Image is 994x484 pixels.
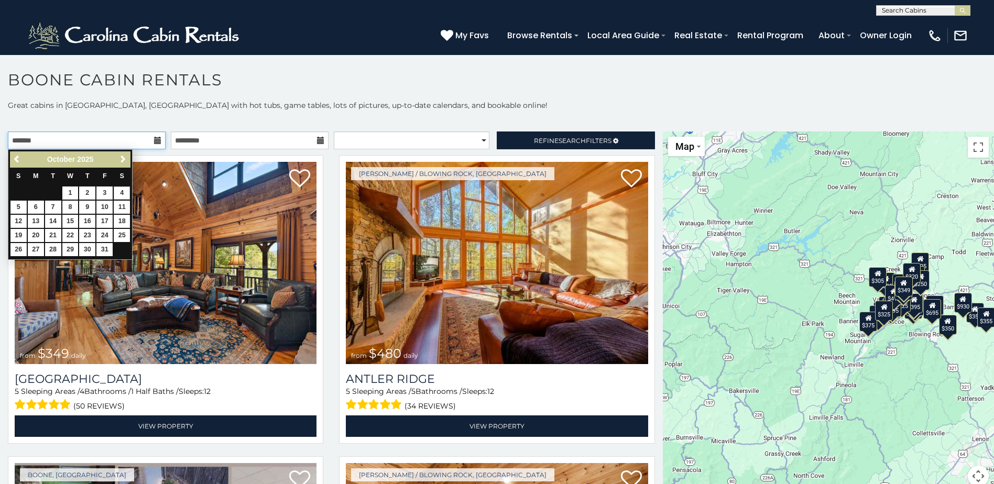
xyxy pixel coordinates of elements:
[71,351,86,359] span: daily
[346,372,648,386] a: Antler Ridge
[51,172,55,180] span: Tuesday
[114,186,130,200] a: 4
[67,172,73,180] span: Wednesday
[903,263,921,283] div: $320
[79,201,95,214] a: 9
[79,229,95,242] a: 23
[114,215,130,228] a: 18
[403,351,418,359] span: daily
[15,387,19,396] span: 5
[346,415,648,437] a: View Property
[869,267,887,287] div: $305
[883,297,901,317] div: $395
[621,168,642,190] a: Add to favorites
[953,28,968,43] img: mail-regular-white.png
[346,162,648,364] img: Antler Ridge
[13,155,21,163] span: Previous
[405,399,456,413] span: (34 reviews)
[892,274,910,294] div: $565
[369,346,401,361] span: $480
[926,295,944,315] div: $380
[15,415,316,437] a: View Property
[119,155,127,163] span: Next
[45,215,61,228] a: 14
[351,167,554,180] a: [PERSON_NAME] / Blowing Rock, [GEOGRAPHIC_DATA]
[954,293,972,313] div: $930
[96,243,113,256] a: 31
[669,26,727,45] a: Real Estate
[62,201,79,214] a: 8
[79,243,95,256] a: 30
[912,270,930,290] div: $250
[204,387,211,396] span: 12
[289,168,310,190] a: Add to favorites
[62,186,79,200] a: 1
[62,229,79,242] a: 22
[85,172,90,180] span: Thursday
[114,229,130,242] a: 25
[927,28,942,43] img: phone-regular-white.png
[96,201,113,214] a: 10
[45,243,61,256] a: 28
[966,303,984,323] div: $355
[455,29,489,42] span: My Favs
[96,215,113,228] a: 17
[10,215,27,228] a: 12
[103,172,107,180] span: Friday
[20,351,36,359] span: from
[895,277,913,296] div: $349
[968,137,989,158] button: Toggle fullscreen view
[15,162,316,364] a: Diamond Creek Lodge from $349 daily
[120,172,124,180] span: Saturday
[96,229,113,242] a: 24
[15,372,316,386] h3: Diamond Creek Lodge
[875,301,893,321] div: $325
[28,215,44,228] a: 13
[116,153,129,166] a: Next
[911,252,929,272] div: $525
[885,285,903,305] div: $410
[351,468,554,481] a: [PERSON_NAME] / Blowing Rock, [GEOGRAPHIC_DATA]
[859,312,877,332] div: $375
[732,26,809,45] a: Rental Program
[813,26,850,45] a: About
[15,372,316,386] a: [GEOGRAPHIC_DATA]
[131,387,179,396] span: 1 Half Baths /
[79,186,95,200] a: 2
[16,172,20,180] span: Sunday
[346,386,648,413] div: Sleeping Areas / Bathrooms / Sleeps:
[15,162,316,364] img: Diamond Creek Lodge
[905,293,923,313] div: $395
[28,229,44,242] a: 20
[20,468,134,481] a: Boone, [GEOGRAPHIC_DATA]
[534,137,611,145] span: Refine Filters
[15,386,316,413] div: Sleeping Areas / Bathrooms / Sleeps:
[96,186,113,200] a: 3
[62,243,79,256] a: 29
[11,153,24,166] a: Previous
[28,243,44,256] a: 27
[487,387,494,396] span: 12
[346,387,350,396] span: 5
[346,162,648,364] a: Antler Ridge from $480 daily
[79,215,95,228] a: 16
[10,201,27,214] a: 5
[73,399,125,413] span: (50 reviews)
[26,20,244,51] img: White-1-2.png
[582,26,664,45] a: Local Area Guide
[114,201,130,214] a: 11
[77,155,93,163] span: 2025
[411,387,416,396] span: 5
[939,315,957,335] div: $350
[47,155,75,163] span: October
[45,201,61,214] a: 7
[855,26,917,45] a: Owner Login
[675,141,694,152] span: Map
[10,243,27,256] a: 26
[497,131,654,149] a: RefineSearchFilters
[351,351,367,359] span: from
[10,229,27,242] a: 19
[668,137,705,156] button: Change map style
[45,229,61,242] a: 21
